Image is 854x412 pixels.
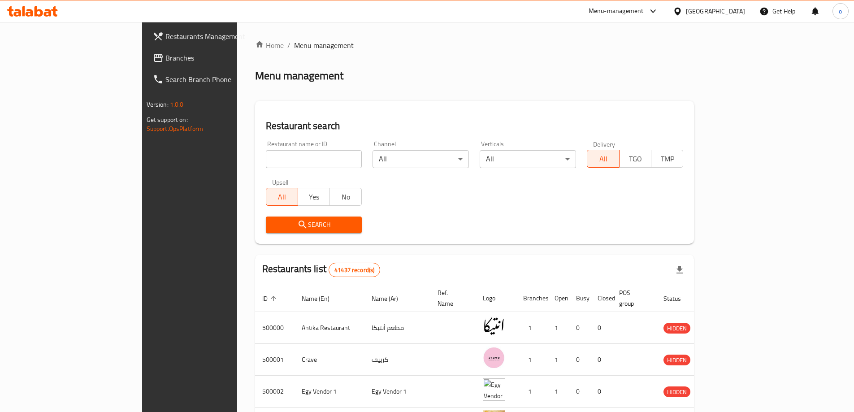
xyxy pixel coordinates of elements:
td: 1 [547,344,569,376]
span: TMP [655,152,680,165]
h2: Restaurants list [262,262,381,277]
li: / [287,40,290,51]
span: Branches [165,52,277,63]
span: Search Branch Phone [165,74,277,85]
label: Upsell [272,179,289,185]
td: 1 [516,312,547,344]
a: Search Branch Phone [146,69,285,90]
div: All [373,150,469,168]
div: Total records count [329,263,380,277]
span: POS group [619,287,646,309]
span: 41437 record(s) [329,266,380,274]
button: TGO [619,150,651,168]
nav: breadcrumb [255,40,694,51]
td: Antika Restaurant [295,312,364,344]
img: Antika Restaurant [483,315,505,337]
td: كرييف [364,344,430,376]
span: ID [262,293,279,304]
td: Egy Vendor 1 [295,376,364,408]
span: Status [663,293,693,304]
button: Yes [298,188,330,206]
td: 1 [516,344,547,376]
a: Restaurants Management [146,26,285,47]
a: Branches [146,47,285,69]
button: Search [266,217,362,233]
span: Name (En) [302,293,341,304]
span: No [334,191,358,204]
button: All [266,188,298,206]
td: 0 [569,344,590,376]
div: All [480,150,576,168]
span: 1.0.0 [170,99,184,110]
h2: Restaurant search [266,119,684,133]
td: مطعم أنتيكا [364,312,430,344]
img: Crave [483,347,505,369]
span: Search [273,219,355,230]
div: [GEOGRAPHIC_DATA] [686,6,745,16]
span: HIDDEN [663,387,690,397]
td: 0 [590,312,612,344]
input: Search for restaurant name or ID.. [266,150,362,168]
td: Crave [295,344,364,376]
label: Delivery [593,141,616,147]
button: No [329,188,362,206]
span: o [839,6,842,16]
div: Export file [669,259,690,281]
span: Get support on: [147,114,188,126]
span: Ref. Name [438,287,465,309]
span: Menu management [294,40,354,51]
td: 0 [590,376,612,408]
th: Branches [516,285,547,312]
button: All [587,150,619,168]
h2: Menu management [255,69,343,83]
td: 0 [590,344,612,376]
span: HIDDEN [663,355,690,365]
td: 1 [547,312,569,344]
img: Egy Vendor 1 [483,378,505,401]
td: Egy Vendor 1 [364,376,430,408]
span: HIDDEN [663,323,690,334]
span: Name (Ar) [372,293,410,304]
td: 0 [569,312,590,344]
span: TGO [623,152,648,165]
button: TMP [651,150,683,168]
th: Closed [590,285,612,312]
th: Busy [569,285,590,312]
td: 1 [547,376,569,408]
td: 0 [569,376,590,408]
a: Support.OpsPlatform [147,123,204,134]
div: Menu-management [589,6,644,17]
td: 1 [516,376,547,408]
span: Restaurants Management [165,31,277,42]
span: All [591,152,616,165]
th: Open [547,285,569,312]
th: Logo [476,285,516,312]
span: Version: [147,99,169,110]
span: All [270,191,295,204]
span: Yes [302,191,326,204]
